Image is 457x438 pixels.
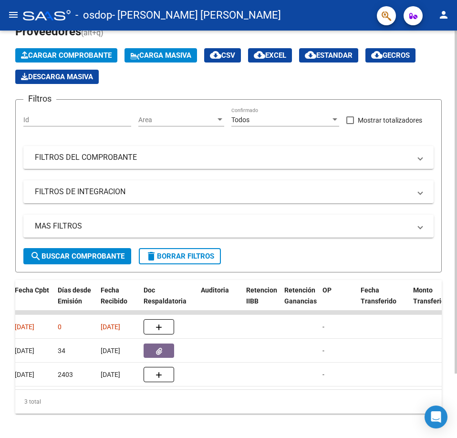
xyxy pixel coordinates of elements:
[35,221,411,231] mat-panel-title: MAS FILTROS
[35,187,411,197] mat-panel-title: FILTROS DE INTEGRACION
[305,51,353,60] span: Estandar
[58,286,91,305] span: Días desde Emisión
[197,280,242,322] datatable-header-cell: Auditoria
[15,347,34,355] span: [DATE]
[210,51,235,60] span: CSV
[21,51,112,60] span: Cargar Comprobante
[357,280,409,322] datatable-header-cell: Fecha Transferido
[58,347,65,355] span: 34
[322,347,324,355] span: -
[97,280,140,322] datatable-header-cell: Fecha Recibido
[8,9,19,21] mat-icon: menu
[138,116,216,124] span: Area
[242,280,280,322] datatable-header-cell: Retencion IIBB
[112,5,281,26] span: - [PERSON_NAME] [PERSON_NAME]
[204,48,241,63] button: CSV
[101,371,120,378] span: [DATE]
[54,280,97,322] datatable-header-cell: Días desde Emisión
[58,323,62,331] span: 0
[201,286,229,294] span: Auditoria
[15,70,99,84] button: Descarga Masiva
[280,280,319,322] datatable-header-cell: Retención Ganancias
[371,51,410,60] span: Gecros
[322,323,324,331] span: -
[319,280,357,322] datatable-header-cell: OP
[305,49,316,61] mat-icon: cloud_download
[15,286,49,294] span: Fecha Cpbt
[23,92,56,105] h3: Filtros
[101,286,127,305] span: Fecha Recibido
[23,180,434,203] mat-expansion-panel-header: FILTROS DE INTEGRACION
[23,146,434,169] mat-expansion-panel-header: FILTROS DEL COMPROBANTE
[438,9,449,21] mat-icon: person
[15,70,99,84] app-download-masive: Descarga masiva de comprobantes (adjuntos)
[358,115,422,126] span: Mostrar totalizadores
[21,73,93,81] span: Descarga Masiva
[58,371,73,378] span: 2403
[361,286,396,305] span: Fecha Transferido
[145,252,214,261] span: Borrar Filtros
[413,286,449,305] span: Monto Transferido
[425,406,447,428] div: Open Intercom Messenger
[101,323,120,331] span: [DATE]
[15,371,34,378] span: [DATE]
[15,323,34,331] span: [DATE]
[284,286,317,305] span: Retención Ganancias
[145,250,157,262] mat-icon: delete
[101,347,120,355] span: [DATE]
[11,280,54,322] datatable-header-cell: Fecha Cpbt
[125,48,197,63] button: Carga Masiva
[210,49,221,61] mat-icon: cloud_download
[23,248,131,264] button: Buscar Comprobante
[254,49,265,61] mat-icon: cloud_download
[371,49,383,61] mat-icon: cloud_download
[30,252,125,261] span: Buscar Comprobante
[75,5,112,26] span: - osdop
[144,286,187,305] span: Doc Respaldatoria
[15,390,442,414] div: 3 total
[322,371,324,378] span: -
[130,51,191,60] span: Carga Masiva
[231,116,249,124] span: Todos
[254,51,286,60] span: EXCEL
[140,280,197,322] datatable-header-cell: Doc Respaldatoria
[299,48,358,63] button: Estandar
[246,286,277,305] span: Retencion IIBB
[35,152,411,163] mat-panel-title: FILTROS DEL COMPROBANTE
[365,48,415,63] button: Gecros
[248,48,292,63] button: EXCEL
[322,286,332,294] span: OP
[139,248,221,264] button: Borrar Filtros
[23,215,434,238] mat-expansion-panel-header: MAS FILTROS
[30,250,42,262] mat-icon: search
[15,48,117,63] button: Cargar Comprobante
[81,28,104,37] span: (alt+q)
